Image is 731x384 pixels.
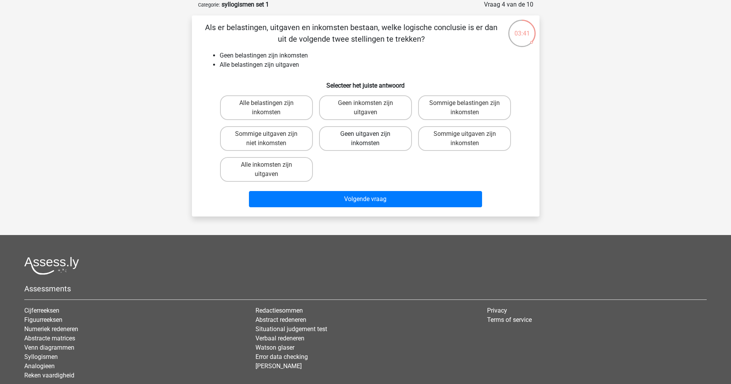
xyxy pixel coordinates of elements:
button: Volgende vraag [249,191,482,207]
label: Geen uitgaven zijn inkomsten [319,126,412,151]
div: 03:41 [507,19,536,38]
a: Analogieen [24,362,55,370]
a: Numeriek redeneren [24,325,78,333]
li: Alle belastingen zijn uitgaven [220,60,527,69]
p: Als er belastingen, uitgaven en inkomsten bestaan, welke logische conclusie is er dan uit de volg... [204,22,498,45]
a: Terms of service [487,316,532,323]
li: Geen belastingen zijn inkomsten [220,51,527,60]
a: Redactiesommen [255,307,303,314]
a: Situational judgement test [255,325,327,333]
label: Geen inkomsten zijn uitgaven [319,95,412,120]
small: Categorie: [198,2,220,8]
a: Privacy [487,307,507,314]
a: Error data checking [255,353,308,360]
a: Reken vaardigheid [24,372,74,379]
a: Syllogismen [24,353,58,360]
img: Assessly logo [24,257,79,275]
a: [PERSON_NAME] [255,362,302,370]
h5: Assessments [24,284,707,293]
a: Verbaal redeneren [255,335,304,342]
label: Sommige uitgaven zijn niet inkomsten [220,126,313,151]
label: Sommige uitgaven zijn inkomsten [418,126,511,151]
strong: syllogismen set 1 [222,1,269,8]
label: Alle belastingen zijn inkomsten [220,95,313,120]
a: Figuurreeksen [24,316,62,323]
a: Abstract redeneren [255,316,306,323]
a: Watson glaser [255,344,294,351]
a: Cijferreeksen [24,307,59,314]
a: Abstracte matrices [24,335,75,342]
a: Venn diagrammen [24,344,74,351]
label: Alle inkomsten zijn uitgaven [220,157,313,182]
h6: Selecteer het juiste antwoord [204,76,527,89]
label: Sommige belastingen zijn inkomsten [418,95,511,120]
